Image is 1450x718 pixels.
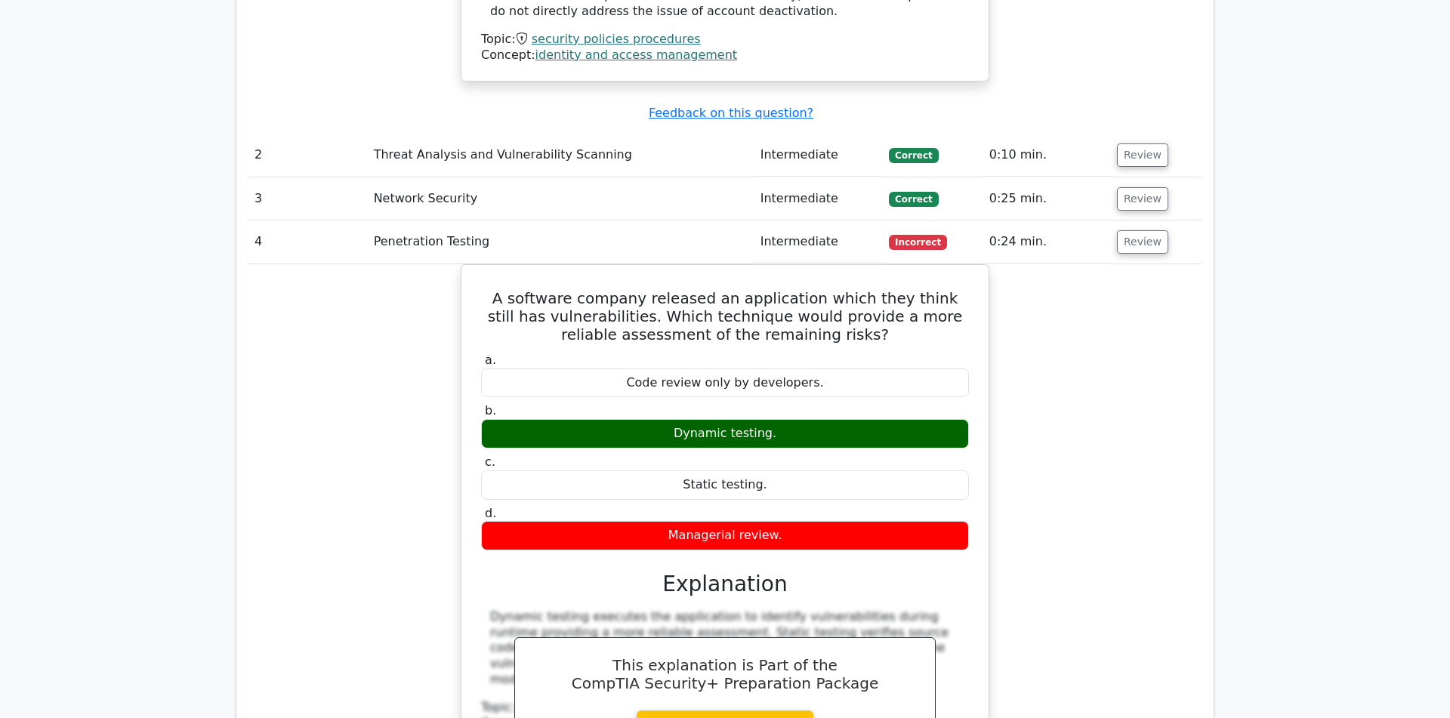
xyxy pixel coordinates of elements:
span: d. [485,506,496,520]
td: Penetration Testing [368,220,754,263]
div: Concept: [481,48,969,63]
h3: Explanation [490,572,960,597]
td: Network Security [368,177,754,220]
button: Review [1117,230,1168,254]
td: Intermediate [754,134,883,177]
span: b. [485,403,496,418]
div: Topic: [481,32,969,48]
div: Topic: [481,700,969,716]
span: a. [485,353,496,367]
div: Managerial review. [481,521,969,550]
td: Threat Analysis and Vulnerability Scanning [368,134,754,177]
td: 0:10 min. [983,134,1111,177]
a: identity and access management [535,48,738,62]
div: Dynamic testing executes the application to identify vulnerabilities during runtime providing a m... [490,609,960,688]
button: Review [1117,187,1168,211]
td: 3 [248,177,368,220]
div: Code review only by developers. [481,368,969,398]
td: 4 [248,220,368,263]
a: security policies procedures [532,32,701,46]
span: Incorrect [889,235,947,250]
span: c. [485,455,495,469]
div: Dynamic testing. [481,419,969,448]
td: 0:25 min. [983,177,1111,220]
span: Correct [889,148,938,163]
a: Feedback on this question? [649,106,813,120]
td: 0:24 min. [983,220,1111,263]
div: Static testing. [481,470,969,500]
td: Intermediate [754,220,883,263]
button: Review [1117,143,1168,167]
td: 2 [248,134,368,177]
td: Intermediate [754,177,883,220]
h5: A software company released an application which they think still has vulnerabilities. Which tech... [480,289,970,344]
span: Correct [889,192,938,207]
